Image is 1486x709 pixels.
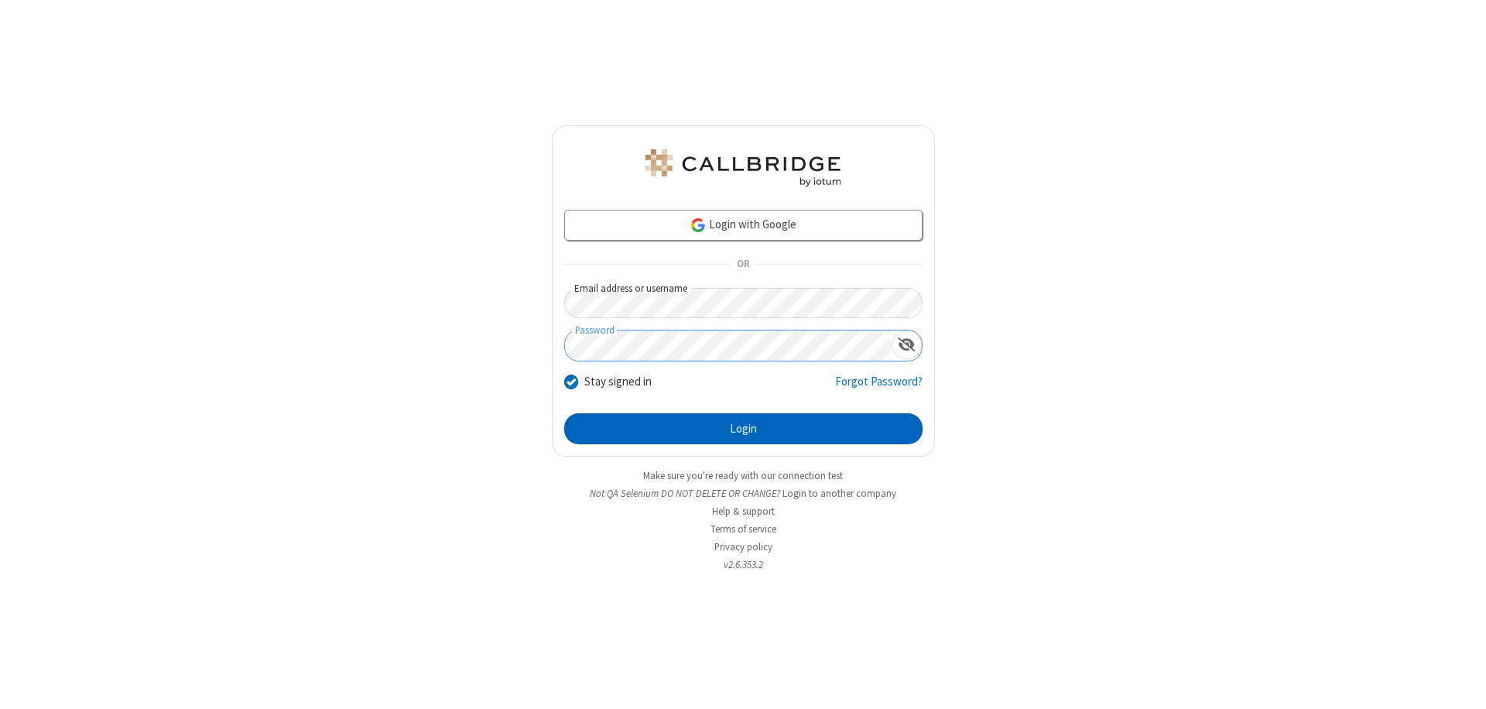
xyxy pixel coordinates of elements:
li: Not QA Selenium DO NOT DELETE OR CHANGE? [552,486,935,501]
a: Login with Google [564,210,923,241]
a: Terms of service [710,522,776,536]
iframe: Chat [1447,669,1474,698]
a: Privacy policy [714,540,772,553]
span: OR [731,254,755,276]
div: Show password [892,331,922,359]
input: Email address or username [564,288,923,318]
label: Stay signed in [584,373,652,391]
button: Login [564,413,923,444]
img: QA Selenium DO NOT DELETE OR CHANGE [642,149,844,187]
img: google-icon.png [690,217,707,234]
a: Make sure you're ready with our connection test [643,469,843,482]
a: Forgot Password? [835,373,923,402]
a: Help & support [712,505,775,518]
input: Password [565,331,892,361]
button: Login to another company [782,486,896,501]
li: v2.6.353.2 [552,557,935,572]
